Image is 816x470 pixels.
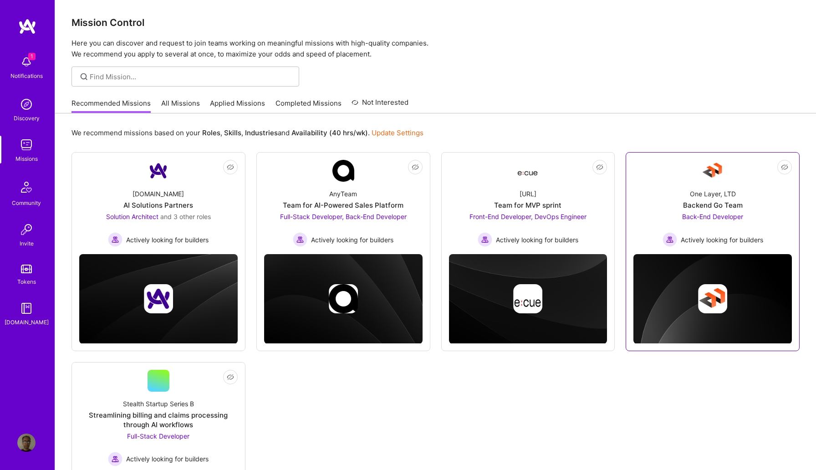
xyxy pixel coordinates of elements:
div: AnyTeam [329,189,357,199]
img: Actively looking for builders [293,232,307,247]
img: cover [79,254,238,344]
img: tokens [21,265,32,273]
img: guide book [17,299,36,317]
a: Completed Missions [275,98,342,113]
span: Front-End Developer, DevOps Engineer [469,213,586,220]
div: AI Solutions Partners [123,200,193,210]
div: Invite [20,239,34,248]
a: All Missions [161,98,200,113]
b: Roles [202,128,220,137]
img: bell [17,53,36,71]
img: Company Logo [702,160,724,182]
img: discovery [17,95,36,113]
span: Actively looking for builders [126,454,209,464]
div: Community [12,198,41,208]
img: cover [449,254,607,344]
div: Team for MVP sprint [494,200,561,210]
img: Company logo [698,284,727,313]
img: cover [264,254,423,344]
h3: Mission Control [71,17,800,28]
i: icon EyeClosed [781,163,788,171]
div: Discovery [14,113,40,123]
b: Availability (40 hrs/wk) [291,128,368,137]
span: Actively looking for builders [311,235,393,245]
div: One Layer, LTD [690,189,736,199]
span: Actively looking for builders [126,235,209,245]
b: Industries [245,128,278,137]
a: Applied Missions [210,98,265,113]
div: [DOMAIN_NAME] [5,317,49,327]
div: [DOMAIN_NAME] [133,189,184,199]
a: Recommended Missions [71,98,151,113]
img: Actively looking for builders [108,452,122,466]
img: Company logo [144,284,173,313]
i: icon EyeClosed [596,163,603,171]
span: Full-Stack Developer, Back-End Developer [280,213,407,220]
span: Actively looking for builders [496,235,578,245]
div: Streamlining billing and claims processing through AI workflows [79,410,238,429]
span: Solution Architect [106,213,158,220]
img: Actively looking for builders [478,232,492,247]
div: Backend Go Team [683,200,743,210]
img: Company logo [513,284,542,313]
div: Missions [15,154,38,163]
span: 1 [28,53,36,60]
i: icon EyeClosed [227,373,234,381]
img: Actively looking for builders [108,232,122,247]
img: teamwork [17,136,36,154]
img: logo [18,18,36,35]
span: Full-Stack Developer [127,432,189,440]
b: Skills [224,128,241,137]
i: icon EyeClosed [412,163,419,171]
img: Company Logo [517,163,539,179]
img: Actively looking for builders [663,232,677,247]
input: Find Mission... [90,72,292,82]
img: Company Logo [332,160,354,182]
p: We recommend missions based on your , , and . [71,128,423,138]
img: Community [15,176,37,198]
span: and 3 other roles [160,213,211,220]
div: Notifications [10,71,43,81]
div: Team for AI-Powered Sales Platform [283,200,403,210]
a: Not Interested [352,97,408,113]
div: Tokens [17,277,36,286]
p: Here you can discover and request to join teams working on meaningful missions with high-quality ... [71,38,800,60]
img: Company Logo [148,160,169,182]
div: [URL] [520,189,536,199]
span: Actively looking for builders [681,235,763,245]
a: Update Settings [372,128,423,137]
span: Back-End Developer [682,213,743,220]
img: cover [633,254,792,344]
i: icon SearchGrey [79,72,89,82]
img: Invite [17,220,36,239]
div: Stealth Startup Series B [123,399,194,409]
i: icon EyeClosed [227,163,234,171]
img: Company logo [329,284,358,313]
img: User Avatar [17,434,36,452]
